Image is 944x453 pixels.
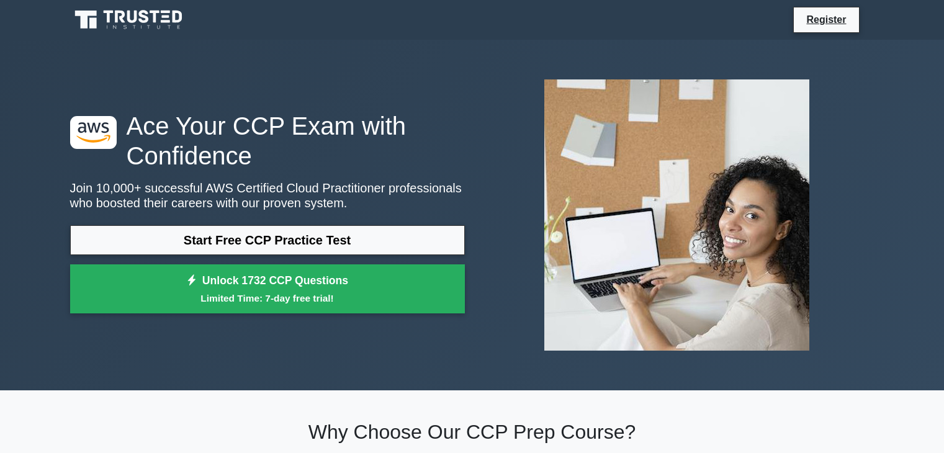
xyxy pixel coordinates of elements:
[70,420,874,444] h2: Why Choose Our CCP Prep Course?
[70,264,465,314] a: Unlock 1732 CCP QuestionsLimited Time: 7-day free trial!
[86,291,449,305] small: Limited Time: 7-day free trial!
[799,12,853,27] a: Register
[70,181,465,210] p: Join 10,000+ successful AWS Certified Cloud Practitioner professionals who boosted their careers ...
[70,111,465,171] h1: Ace Your CCP Exam with Confidence
[70,225,465,255] a: Start Free CCP Practice Test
